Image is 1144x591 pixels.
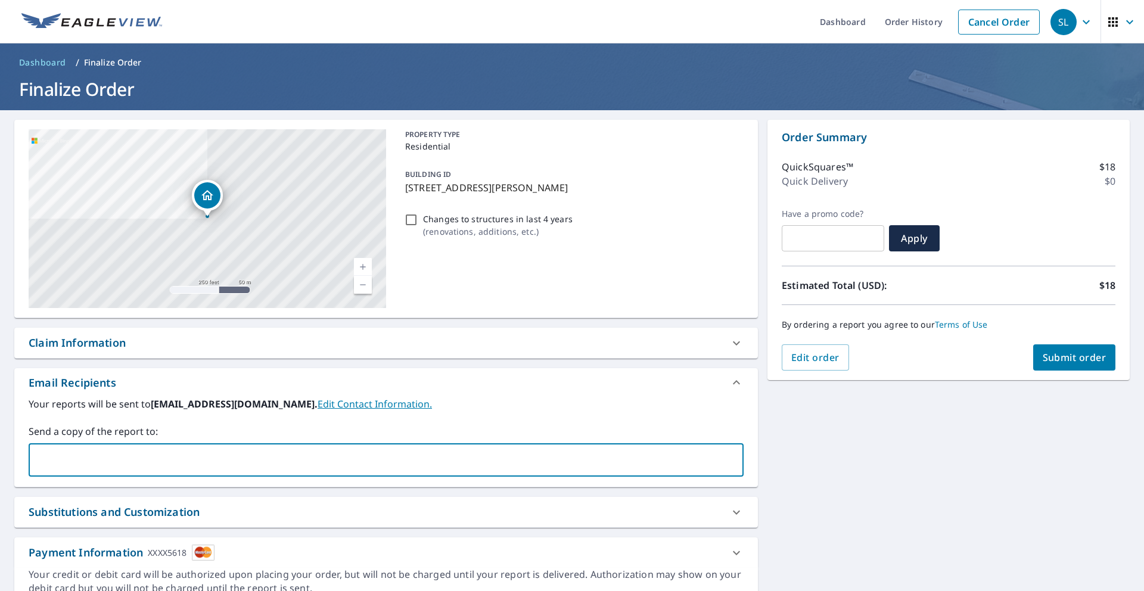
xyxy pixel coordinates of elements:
p: $18 [1099,278,1115,293]
a: Cancel Order [958,10,1040,35]
p: Residential [405,140,739,153]
nav: breadcrumb [14,53,1130,72]
p: Estimated Total (USD): [782,278,949,293]
p: By ordering a report you agree to our [782,319,1115,330]
li: / [76,55,79,70]
div: Payment Information [29,545,214,561]
p: Quick Delivery [782,174,848,188]
label: Your reports will be sent to [29,397,744,411]
div: Claim Information [14,328,758,358]
span: Submit order [1043,351,1106,364]
p: BUILDING ID [405,169,451,179]
button: Edit order [782,344,849,371]
img: EV Logo [21,13,162,31]
p: PROPERTY TYPE [405,129,739,140]
a: Current Level 17, Zoom Out [354,276,372,294]
div: Dropped pin, building 1, Residential property, 7900 S 215th St W Viola, KS 67149 [192,180,223,217]
div: Payment InformationXXXX5618cardImage [14,537,758,568]
label: Send a copy of the report to: [29,424,744,438]
span: Edit order [791,351,840,364]
p: $18 [1099,160,1115,174]
div: Claim Information [29,335,126,351]
p: QuickSquares™ [782,160,853,174]
a: EditContactInfo [318,397,432,410]
div: XXXX5618 [148,545,186,561]
p: $0 [1105,174,1115,188]
div: SL [1050,9,1077,35]
p: ( renovations, additions, etc. ) [423,225,573,238]
div: Substitutions and Customization [29,504,200,520]
div: Substitutions and Customization [14,497,758,527]
div: Email Recipients [29,375,116,391]
div: Email Recipients [14,368,758,397]
span: Dashboard [19,57,66,69]
p: Order Summary [782,129,1115,145]
label: Have a promo code? [782,209,884,219]
p: Changes to structures in last 4 years [423,213,573,225]
a: Current Level 17, Zoom In [354,258,372,276]
p: Finalize Order [84,57,142,69]
a: Terms of Use [935,319,988,330]
b: [EMAIL_ADDRESS][DOMAIN_NAME]. [151,397,318,410]
a: Dashboard [14,53,71,72]
button: Apply [889,225,940,251]
button: Submit order [1033,344,1116,371]
p: [STREET_ADDRESS][PERSON_NAME] [405,181,739,195]
span: Apply [899,232,930,245]
h1: Finalize Order [14,77,1130,101]
img: cardImage [192,545,214,561]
